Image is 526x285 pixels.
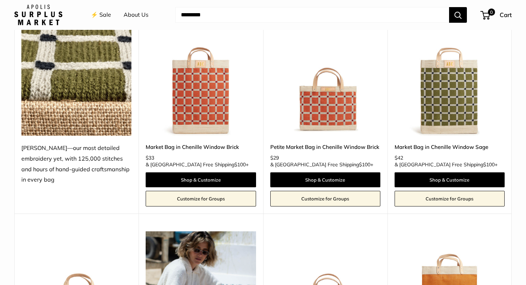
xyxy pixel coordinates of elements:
img: Petite Market Bag in Chenille Window Brick [270,26,380,135]
span: 0 [488,9,495,16]
span: $100 [234,161,246,168]
img: Apolis: Surplus Market [14,5,62,25]
a: Petite Market Bag in Chenille Window BrickPetite Market Bag in Chenille Window Brick [270,26,380,135]
img: Market Bag in Chenille Window Sage [395,26,505,135]
a: About Us [124,10,149,20]
span: & [GEOGRAPHIC_DATA] Free Shipping + [270,162,373,167]
a: Market Bag in Chenille Window BrickMarket Bag in Chenille Window Brick [146,26,256,135]
img: Chenille—our most detailed embroidery yet, with 125,000 stitches and hours of hand-guided craftsm... [21,26,131,135]
a: ⚡️ Sale [91,10,111,20]
span: Cart [500,11,512,18]
a: Shop & Customize [395,172,505,187]
a: Market Bag in Chenille Window Sage [395,143,505,151]
button: Search [449,7,467,23]
span: & [GEOGRAPHIC_DATA] Free Shipping + [146,162,249,167]
a: Market Bag in Chenille Window SageMarket Bag in Chenille Window Sage [395,26,505,135]
a: 0 Cart [481,9,512,21]
a: Customize for Groups [270,191,380,206]
span: $100 [359,161,370,168]
a: Shop & Customize [270,172,380,187]
span: & [GEOGRAPHIC_DATA] Free Shipping + [395,162,498,167]
span: $42 [395,155,403,161]
span: $33 [146,155,154,161]
span: $29 [270,155,279,161]
a: Market Bag in Chenille Window Brick [146,143,256,151]
div: [PERSON_NAME]—our most detailed embroidery yet, with 125,000 stitches and hours of hand-guided cr... [21,143,131,185]
span: $100 [483,161,495,168]
img: Market Bag in Chenille Window Brick [146,26,256,135]
a: Shop & Customize [146,172,256,187]
a: Customize for Groups [395,191,505,206]
a: Petite Market Bag in Chenille Window Brick [270,143,380,151]
input: Search... [175,7,449,23]
a: Customize for Groups [146,191,256,206]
